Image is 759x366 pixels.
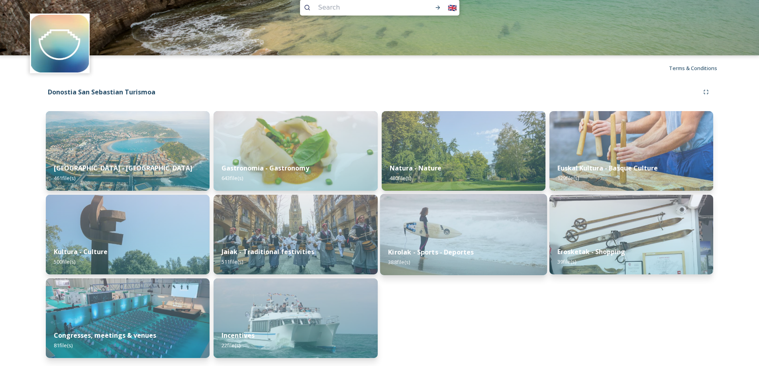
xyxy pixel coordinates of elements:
strong: Congresses, meetings & venues [54,331,156,340]
span: 39 file(s) [557,258,576,265]
span: 480 file(s) [390,174,411,182]
img: images.jpeg [31,15,89,72]
span: 643 file(s) [222,174,243,182]
strong: Erosketak - Shopping [557,247,625,256]
strong: Euskal Kultura - Basque Culture [557,164,658,172]
img: tamborrada---javier-larrea_25444003826_o.jpg [214,195,377,274]
img: _ML_4181.jpg [46,195,210,274]
strong: Incentives [222,331,255,340]
span: 388 file(s) [388,258,410,266]
img: surfer-in-la-zurriola---gros-district_7285962404_o.jpg [380,194,547,275]
span: 511 file(s) [222,258,243,265]
img: ficoba-exhibition-centre---recinto-ferial--pavilion--pabelln_50421997631_o.jpg [46,278,210,358]
strong: Natura - Nature [390,164,441,172]
strong: Gastronomia - Gastronomy [222,164,309,172]
strong: Jaiak - Traditional festivities [222,247,314,256]
span: 129 file(s) [557,174,579,182]
strong: Kirolak - Sports - Deportes [388,248,474,256]
strong: [GEOGRAPHIC_DATA] - [GEOGRAPHIC_DATA] [54,164,192,172]
span: 22 file(s) [222,342,240,349]
span: Terms & Conditions [669,65,717,72]
strong: Donostia San Sebastian Turismoa [48,88,155,96]
a: Terms & Conditions [669,63,729,73]
img: txalaparta_26484926369_o.jpg [549,111,713,191]
div: 🇬🇧 [445,0,459,15]
img: Plano%2520aereo%2520ciudad%25201%2520-%2520Paul%2520Michael.jpg [46,111,210,191]
img: BCC_Plato2.jpg [214,111,377,191]
span: 81 file(s) [54,342,73,349]
span: 461 file(s) [54,174,75,182]
strong: Kultura - Culture [54,247,108,256]
img: shopping-in-san-sebastin_49533716163_o.jpg [549,195,713,274]
img: _TZV9379.jpg [382,111,545,191]
img: catamaran_50426248713_o.jpg [214,278,377,358]
span: 500 file(s) [54,258,75,265]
